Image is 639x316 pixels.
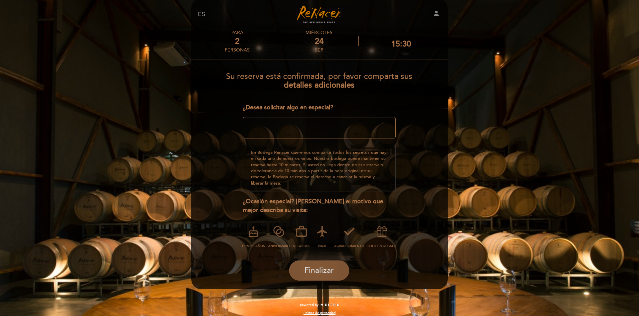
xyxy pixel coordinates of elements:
div: 15:30 [391,39,411,49]
a: Política de privacidad [303,311,336,315]
i: person [432,9,440,17]
button: person [432,9,440,20]
span: CUMPLEAÑOS [242,244,265,248]
div: miércoles [280,30,358,35]
div: ¿Desea solicitar algo en especial? [243,103,396,112]
span: AGRADECIMIENTO [334,244,364,248]
div: ¿Ocasión especial? [PERSON_NAME] el motivo que mejor describa su visita: [243,197,396,214]
div: sep. [280,47,358,53]
div: personas [225,47,250,53]
div: En Bodega Renacer queremos compartir todos los secretos que hay en cada uno de nuestros vinos. Nu... [243,144,396,192]
span: powered by [300,303,318,307]
a: powered by [300,303,339,307]
span: Finalizar [304,266,334,275]
div: PARA [225,30,250,35]
span: NEGOCIOS [293,244,310,248]
b: detalles adicionales [284,80,355,90]
div: 24 [280,36,358,46]
img: MEITRE [320,303,339,307]
span: Su reserva está confirmada, por favor comparta sus [226,72,412,81]
span: ANIVERSARIO [268,244,290,248]
a: Turismo Renacer [277,5,361,24]
button: Finalizar [289,260,349,281]
div: 2 [225,36,250,46]
span: VIAJE [318,244,327,248]
span: SOLO UN REGALO [368,244,396,248]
